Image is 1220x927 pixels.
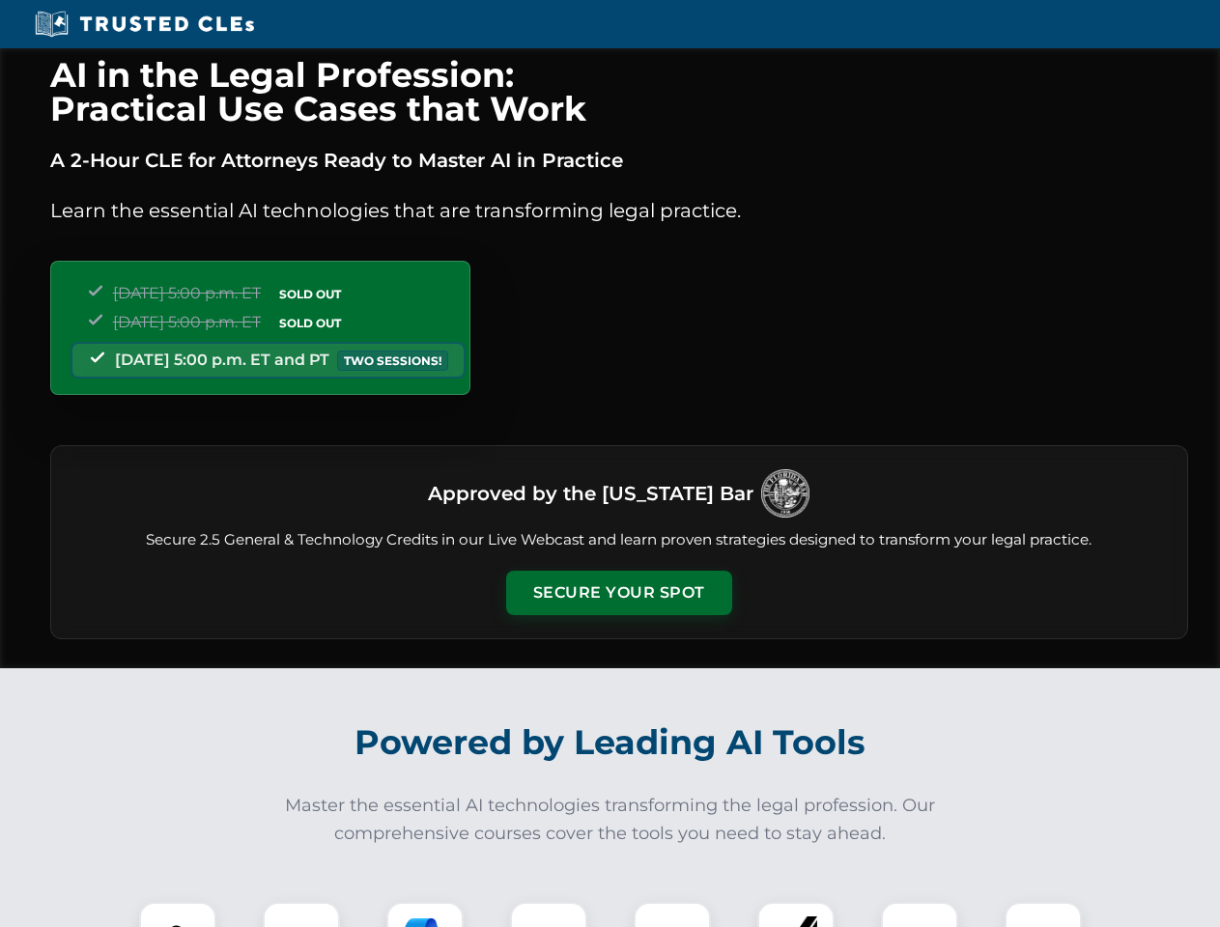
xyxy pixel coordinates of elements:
p: A 2-Hour CLE for Attorneys Ready to Master AI in Practice [50,145,1188,176]
h1: AI in the Legal Profession: Practical Use Cases that Work [50,58,1188,126]
h2: Powered by Leading AI Tools [75,709,1146,776]
span: SOLD OUT [272,284,348,304]
span: [DATE] 5:00 p.m. ET [113,313,261,331]
span: [DATE] 5:00 p.m. ET [113,284,261,302]
img: Trusted CLEs [29,10,260,39]
h3: Approved by the [US_STATE] Bar [428,476,753,511]
p: Master the essential AI technologies transforming the legal profession. Our comprehensive courses... [272,792,949,848]
p: Learn the essential AI technologies that are transforming legal practice. [50,195,1188,226]
button: Secure Your Spot [506,571,732,615]
span: SOLD OUT [272,313,348,333]
img: Logo [761,469,809,518]
p: Secure 2.5 General & Technology Credits in our Live Webcast and learn proven strategies designed ... [74,529,1164,551]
